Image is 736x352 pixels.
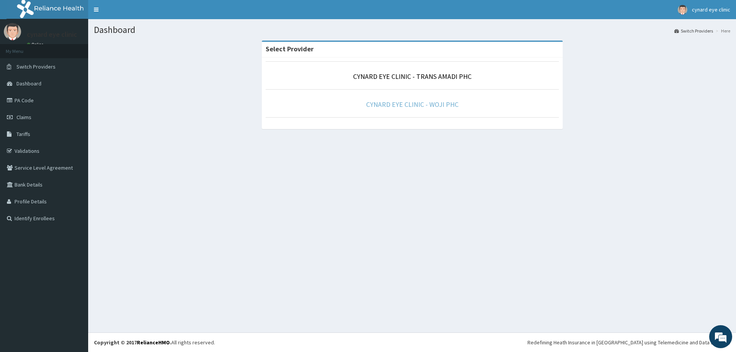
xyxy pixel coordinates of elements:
span: cynard eye clinic [692,6,730,13]
a: Switch Providers [674,28,713,34]
a: CYNARD EYE CLINIC - WOJI PHC [366,100,458,109]
span: Switch Providers [16,63,56,70]
li: Here [714,28,730,34]
span: Tariffs [16,131,30,138]
p: cynard eye clinic [27,31,77,38]
strong: Select Provider [266,44,314,53]
div: Redefining Heath Insurance in [GEOGRAPHIC_DATA] using Telemedicine and Data Science! [527,339,730,346]
footer: All rights reserved. [88,332,736,352]
span: Dashboard [16,80,41,87]
a: RelianceHMO [137,339,170,346]
img: User Image [4,23,21,40]
span: Claims [16,114,31,121]
a: CYNARD EYE CLINIC - TRANS AMADI PHC [353,72,472,81]
img: User Image [678,5,687,15]
a: Online [27,42,45,47]
strong: Copyright © 2017 . [94,339,171,346]
h1: Dashboard [94,25,730,35]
